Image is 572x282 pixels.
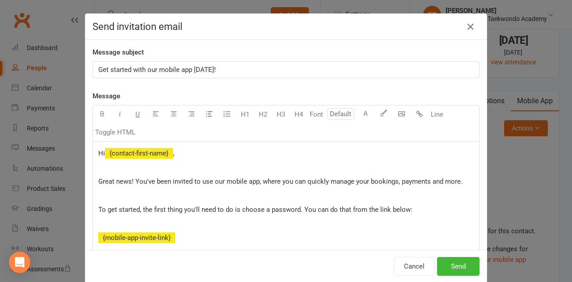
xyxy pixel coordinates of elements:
[98,177,463,185] span: Great news! You've been invited to use our mobile app, where you can quickly manage your bookings...
[98,206,412,214] span: To get started, the first thing you'll need to do is choose a password. You can do that from the ...
[307,105,325,123] button: Font
[93,21,479,32] h4: Send invitation email
[173,149,174,157] span: ,
[9,252,30,273] div: Open Intercom Messenger
[272,105,290,123] button: H3
[428,105,446,123] button: Line
[463,20,478,34] button: Close
[236,105,254,123] button: H1
[98,149,105,157] span: Hi
[93,123,138,141] button: Toggle HTML
[394,257,435,276] button: Cancel
[135,110,140,118] span: U
[290,105,307,123] button: H4
[93,91,120,101] label: Message
[254,105,272,123] button: H2
[129,105,147,123] button: U
[98,66,216,74] span: Get started with our mobile app [DATE]!
[357,105,374,123] button: A
[437,257,479,276] button: Send
[328,108,354,120] input: Default
[93,47,144,58] label: Message subject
